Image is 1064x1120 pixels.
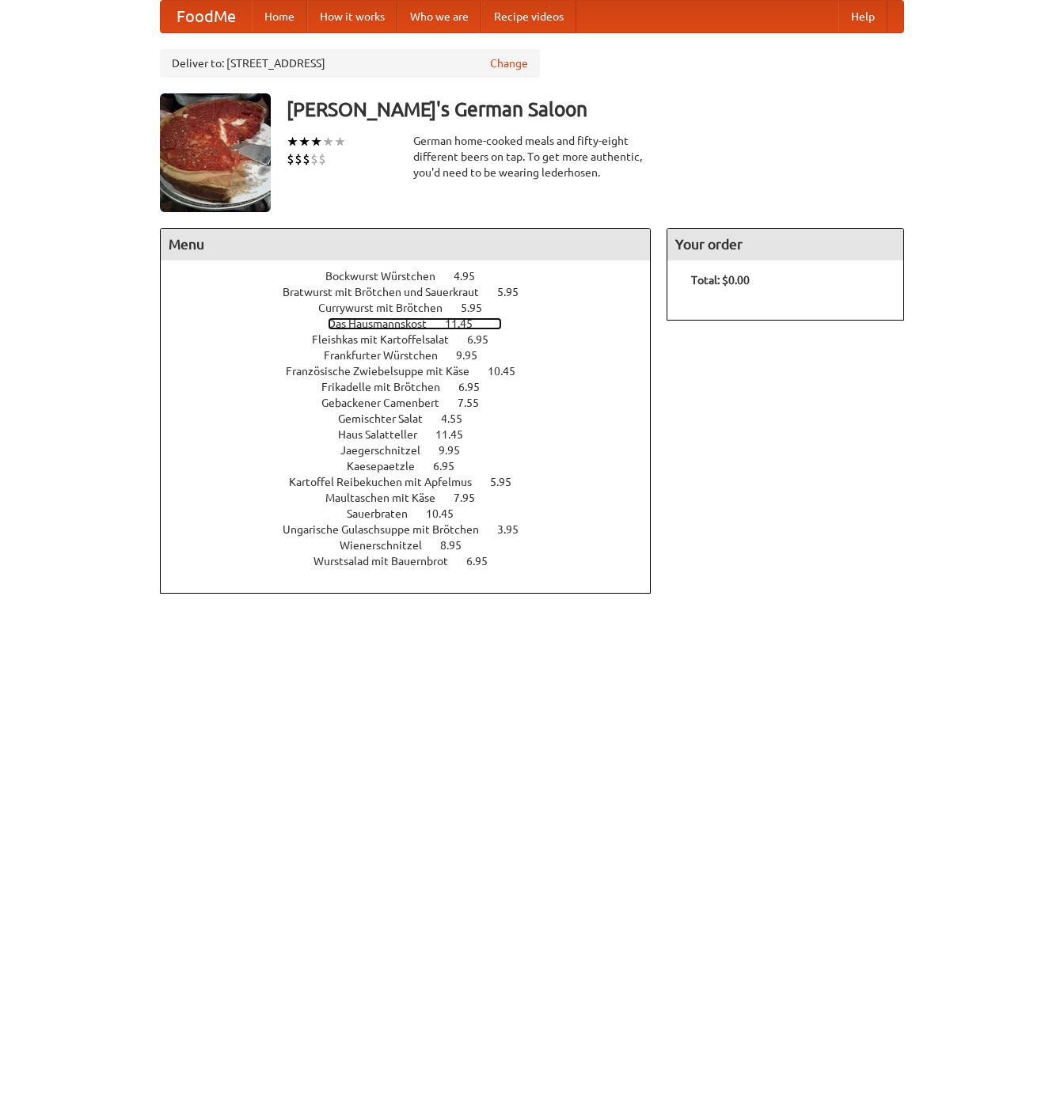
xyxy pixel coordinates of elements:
span: Ungarische Gulaschsuppe mit Brötchen [283,523,495,536]
span: Französische Zwiebelsuppe mit Käse [286,365,485,378]
li: $ [318,150,326,168]
a: Französische Zwiebelsuppe mit Käse 10.45 [286,365,545,378]
span: 9.95 [456,349,493,362]
span: Bratwurst mit Brötchen und Sauerkraut [283,286,495,298]
a: Frankfurter Würstchen 9.95 [324,349,507,362]
div: Deliver to: [STREET_ADDRESS] [160,49,540,78]
span: 5.95 [461,302,498,314]
span: Das Hausmannskost [328,317,443,330]
span: 6.95 [466,555,503,568]
a: Maultaschen mit Käse 7.95 [325,492,504,504]
a: Gebackener Camenbert 7.55 [321,397,508,409]
a: Recipe videos [481,1,576,32]
a: Bratwurst mit Brötchen und Sauerkraut 5.95 [283,286,548,298]
span: 10.45 [488,365,531,378]
span: 10.45 [426,507,469,520]
span: 11.45 [445,317,488,330]
span: Wurstsalad mit Bauernbrot [313,555,464,568]
span: 4.55 [441,412,478,425]
span: Frikadelle mit Brötchen [321,381,456,393]
li: ★ [310,133,322,150]
span: 6.95 [467,333,504,346]
a: How it works [307,1,397,32]
a: Sauerbraten 10.45 [347,507,483,520]
span: 4.95 [454,270,491,283]
img: angular.jpg [160,93,271,212]
div: German home-cooked meals and fifty-eight different beers on tap. To get more authentic, you'd nee... [413,133,651,180]
span: 8.95 [440,539,477,552]
span: Sauerbraten [347,507,424,520]
span: 3.95 [497,523,534,536]
span: Wienerschnitzel [340,539,438,552]
a: Gemischter Salat 4.55 [338,412,492,425]
span: 5.95 [490,476,527,488]
a: Frikadelle mit Brötchen 6.95 [321,381,509,393]
span: 5.95 [497,286,534,298]
a: Ungarische Gulaschsuppe mit Brötchen 3.95 [283,523,548,536]
a: Kaesepaetzle 6.95 [347,460,484,473]
a: Bockwurst Würstchen 4.95 [325,270,504,283]
span: 9.95 [439,444,476,457]
span: 6.95 [433,460,470,473]
a: Change [490,55,528,71]
a: Home [252,1,307,32]
li: $ [287,150,294,168]
h4: Your order [667,229,903,260]
a: Kartoffel Reibekuchen mit Apfelmus 5.95 [289,476,541,488]
span: Kaesepaetzle [347,460,431,473]
span: Currywurst mit Brötchen [318,302,458,314]
li: $ [302,150,310,168]
span: Frankfurter Würstchen [324,349,454,362]
span: Kartoffel Reibekuchen mit Apfelmus [289,476,488,488]
a: Fleishkas mit Kartoffelsalat 6.95 [312,333,518,346]
span: Bockwurst Würstchen [325,270,451,283]
a: Wienerschnitzel 8.95 [340,539,491,552]
a: FoodMe [161,1,252,32]
li: ★ [287,133,298,150]
a: Jaegerschnitzel 9.95 [340,444,489,457]
h4: Menu [161,229,650,260]
li: ★ [322,133,334,150]
li: $ [294,150,302,168]
span: Jaegerschnitzel [340,444,436,457]
span: Maultaschen mit Käse [325,492,451,504]
li: ★ [298,133,310,150]
span: Gebackener Camenbert [321,397,455,409]
li: $ [310,150,318,168]
span: Fleishkas mit Kartoffelsalat [312,333,465,346]
span: 7.55 [458,397,495,409]
span: 7.95 [454,492,491,504]
span: Gemischter Salat [338,412,439,425]
a: Who we are [397,1,481,32]
a: Haus Salatteller 11.45 [338,428,492,441]
a: Help [838,1,887,32]
h3: [PERSON_NAME]'s German Saloon [287,93,904,125]
li: ★ [334,133,346,150]
span: Haus Salatteller [338,428,433,441]
a: Das Hausmannskost 11.45 [328,317,502,330]
span: 6.95 [458,381,496,393]
a: Currywurst mit Brötchen 5.95 [318,302,511,314]
a: Wurstsalad mit Bauernbrot 6.95 [313,555,517,568]
b: Total: $0.00 [691,274,750,287]
span: 11.45 [435,428,479,441]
